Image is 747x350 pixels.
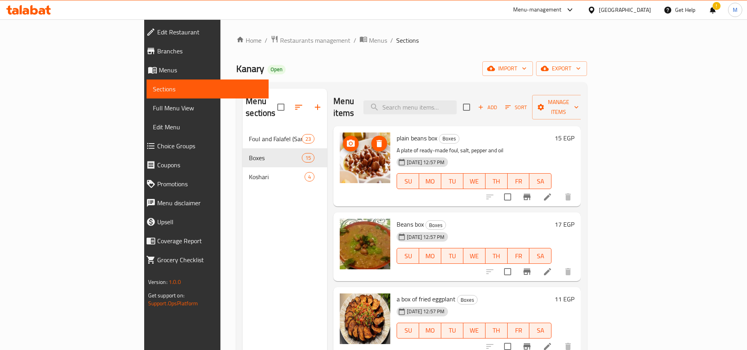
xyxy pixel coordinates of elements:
a: Coverage Report [140,231,269,250]
button: Add [475,101,500,114]
p: A plate of ready-made foul, salt, pepper and oil [397,146,551,155]
nav: breadcrumb [236,35,587,45]
a: Menu disclaimer [140,193,269,212]
img: a box of fried eggplant [340,293,390,344]
span: TH [489,176,504,187]
div: Boxes [439,134,459,144]
span: Boxes [439,134,459,143]
span: SU [400,176,416,187]
li: / [354,36,356,45]
button: Sort [503,101,529,114]
div: items [302,153,314,163]
span: Menus [369,36,387,45]
span: Restaurants management [280,36,350,45]
a: Choice Groups [140,136,269,155]
div: Koshari4 [243,167,327,186]
button: SU [397,248,419,264]
span: [DATE] 12:57 PM [404,159,448,166]
span: Sort sections [289,98,308,117]
span: Menu disclaimer [157,198,263,208]
a: Sections [147,79,269,98]
span: Boxes [426,221,446,230]
span: [DATE] 12:57 PM [404,308,448,315]
a: Menus [359,35,387,45]
button: delete [559,262,578,281]
div: Boxes [425,220,446,230]
button: WE [463,173,485,189]
button: FR [508,173,530,189]
a: Upsell [140,212,269,231]
button: SA [529,173,551,189]
button: TH [485,323,508,339]
button: SU [397,323,419,339]
span: MO [422,250,438,262]
button: Branch-specific-item [517,262,536,281]
span: Edit Restaurant [157,27,263,37]
span: import [489,64,527,74]
a: Menus [140,61,269,79]
a: Edit Menu [147,117,269,136]
div: Boxes [457,295,478,305]
span: a box of fried eggplant [397,293,455,305]
div: items [302,134,314,144]
span: Manage items [538,97,579,117]
span: Sections [153,84,263,94]
a: Branches [140,42,269,61]
span: Menus [159,65,263,75]
span: Foul and Falafel (Sandwiches) [249,134,302,144]
img: plain beans box [340,132,390,183]
button: FR [508,323,530,339]
span: Select section [458,99,475,115]
nav: Menu sections [243,126,327,189]
button: MO [419,173,441,189]
span: TU [444,250,460,262]
a: Coupons [140,155,269,174]
button: Add section [308,98,327,117]
span: Boxes [457,295,477,305]
button: Branch-specific-item [517,187,536,206]
button: TU [441,173,463,189]
button: TH [485,173,508,189]
button: Manage items [532,95,585,119]
span: Boxes [249,153,302,163]
a: Edit menu item [543,267,552,276]
input: search [363,100,457,114]
span: export [542,64,581,74]
a: Grocery Checklist [140,250,269,269]
span: Open [267,66,286,73]
span: M [733,6,738,14]
img: Beans box [340,219,390,269]
button: WE [463,248,485,264]
button: delete image [371,136,387,151]
span: WE [467,325,482,336]
div: Boxes15 [243,148,327,167]
span: SU [400,250,416,262]
a: Edit Restaurant [140,23,269,42]
a: Full Menu View [147,98,269,117]
button: TU [441,323,463,339]
span: Coupons [157,160,263,170]
div: Open [267,65,286,74]
button: delete [559,187,578,206]
span: Grocery Checklist [157,255,263,265]
div: Foul and Falafel (Sandwiches)23 [243,129,327,148]
span: Get support on: [148,290,184,301]
button: import [482,61,533,76]
span: Promotions [157,179,263,189]
h6: 11 EGP [555,293,574,305]
div: Koshari [249,172,305,182]
span: 23 [302,135,314,143]
span: Beans box [397,218,424,230]
span: SA [532,250,548,262]
button: export [536,61,587,76]
a: Support.OpsPlatform [148,298,198,308]
span: WE [467,250,482,262]
span: Upsell [157,217,263,227]
span: TU [444,176,460,187]
button: MO [419,323,441,339]
span: SA [532,176,548,187]
span: Select to update [499,189,516,205]
span: Version: [148,277,167,287]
